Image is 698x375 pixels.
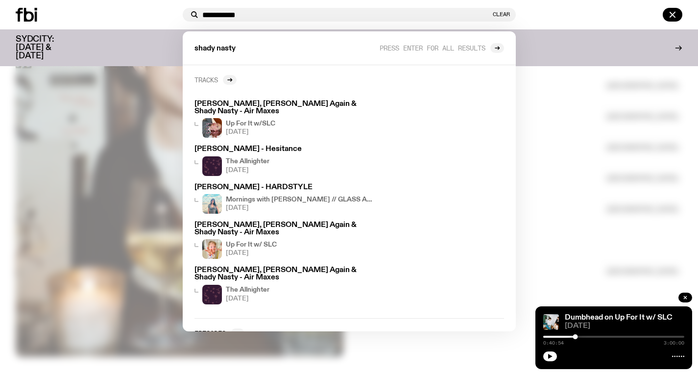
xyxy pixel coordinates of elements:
[226,287,269,293] h4: The Allnighter
[194,45,236,52] span: shady nasty
[194,222,375,236] h3: [PERSON_NAME], [PERSON_NAME] Again & Shady Nasty - Air Maxes
[191,97,379,142] a: [PERSON_NAME], [PERSON_NAME] Again & Shady Nasty - Air MaxesUp For It w/SLC[DATE]
[493,12,510,17] button: Clear
[380,43,504,53] a: Press enter for all results
[194,146,375,153] h3: [PERSON_NAME] - Hesitance
[380,44,485,51] span: Press enter for all results
[226,242,277,248] h4: Up For It w/ SLC
[226,129,275,135] span: [DATE]
[191,142,379,179] a: [PERSON_NAME] - HesitanceThe Allnighter[DATE]
[191,218,379,263] a: [PERSON_NAME], [PERSON_NAME] Again & Shady Nasty - Air Maxesbaby slcUp For It w/ SLC[DATE]
[565,323,684,330] span: [DATE]
[194,76,218,83] h2: Tracks
[543,314,559,330] img: dumbhead 4 slc
[194,75,237,85] a: Tracks
[194,329,226,337] h2: Episodes
[16,35,78,60] h3: SYDCITY: [DATE] & [DATE]
[226,158,269,165] h4: The Allnighter
[226,296,269,302] span: [DATE]
[194,184,375,191] h3: [PERSON_NAME] - HARDSTYLE
[664,341,684,346] span: 3:00:00
[194,100,375,115] h3: [PERSON_NAME], [PERSON_NAME] Again & Shady Nasty - Air Maxes
[543,341,564,346] span: 0:40:54
[194,267,375,281] h3: [PERSON_NAME], [PERSON_NAME] Again & Shady Nasty - Air Maxes
[226,250,277,256] span: [DATE]
[191,180,379,218] a: [PERSON_NAME] - HARDSTYLEMornings with [PERSON_NAME] // GLASS ANIMALS & [GEOGRAPHIC_DATA][DATE]
[226,197,375,203] h4: Mornings with [PERSON_NAME] // GLASS ANIMALS & [GEOGRAPHIC_DATA]
[226,205,375,211] span: [DATE]
[202,239,222,259] img: baby slc
[226,121,275,127] h4: Up For It w/SLC
[565,314,673,322] a: Dumbhead on Up For It w/ SLC
[191,263,379,308] a: [PERSON_NAME], [PERSON_NAME] Again & Shady Nasty - Air MaxesThe Allnighter[DATE]
[194,328,244,338] a: Episodes
[226,167,269,174] span: [DATE]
